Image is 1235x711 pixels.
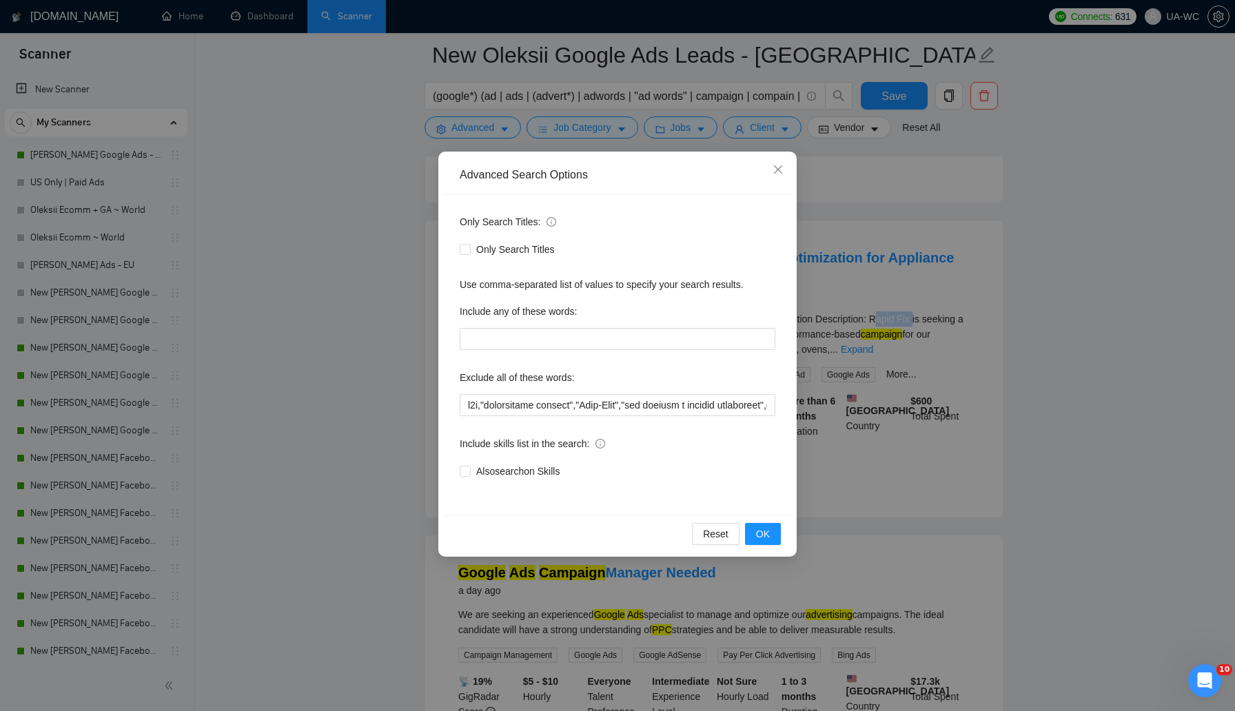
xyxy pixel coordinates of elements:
[756,526,770,542] span: OK
[460,300,577,322] label: Include any of these words:
[745,523,781,545] button: OK
[692,523,739,545] button: Reset
[759,152,797,189] button: Close
[471,464,565,479] span: Also search on Skills
[460,214,556,229] span: Only Search Titles:
[471,242,560,257] span: Only Search Titles
[460,277,775,292] div: Use comma-separated list of values to specify your search results.
[773,164,784,175] span: close
[1216,664,1232,675] span: 10
[1188,664,1221,697] iframe: Intercom live chat
[547,217,556,227] span: info-circle
[595,439,605,449] span: info-circle
[460,436,605,451] span: Include skills list in the search:
[703,526,728,542] span: Reset
[460,367,575,389] label: Exclude all of these words:
[460,167,775,183] div: Advanced Search Options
